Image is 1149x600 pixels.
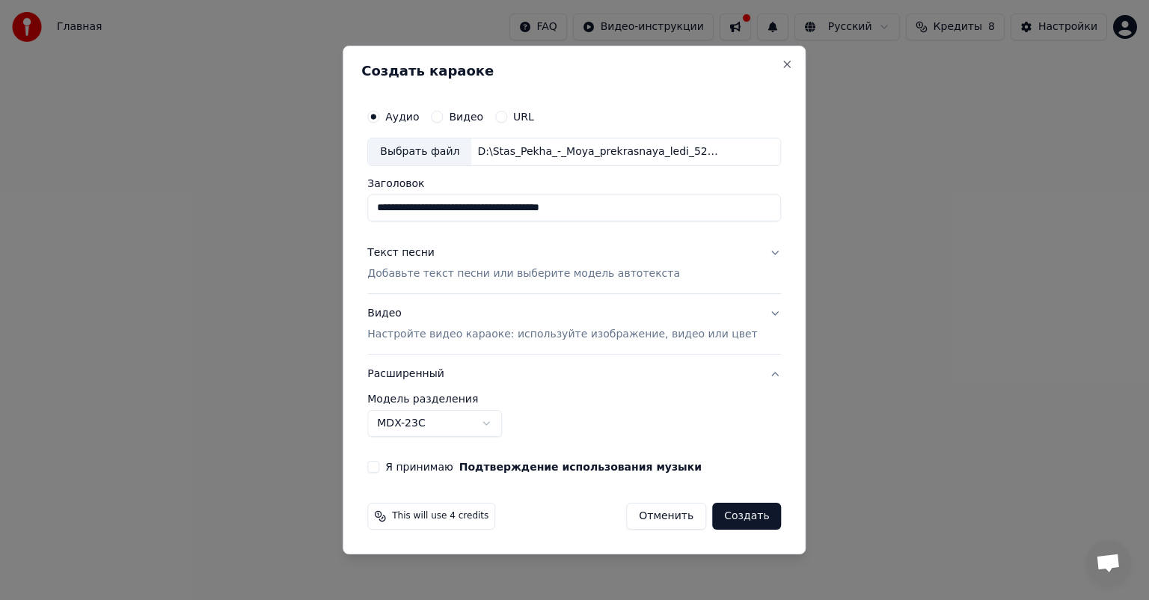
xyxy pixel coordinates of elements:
label: Я принимаю [385,462,702,472]
label: Модель разделения [367,394,781,404]
label: Видео [449,111,483,122]
label: Заголовок [367,178,781,189]
button: ВидеоНастройте видео караоке: используйте изображение, видео или цвет [367,294,781,354]
div: D:\Stas_Pekha_-_Moya_prekrasnaya_ledi_52551054.mp3 [471,144,726,159]
button: Я принимаю [459,462,702,472]
div: Видео [367,306,757,342]
span: This will use 4 credits [392,510,488,522]
button: Текст песниДобавьте текст песни или выберите модель автотекста [367,233,781,293]
button: Расширенный [367,355,781,394]
p: Настройте видео караоке: используйте изображение, видео или цвет [367,327,757,342]
h2: Создать караоке [361,64,787,78]
p: Добавьте текст песни или выберите модель автотекста [367,266,680,281]
button: Создать [712,503,781,530]
button: Отменить [626,503,706,530]
div: Расширенный [367,394,781,449]
div: Выбрать файл [368,138,471,165]
div: Текст песни [367,245,435,260]
label: URL [513,111,534,122]
label: Аудио [385,111,419,122]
